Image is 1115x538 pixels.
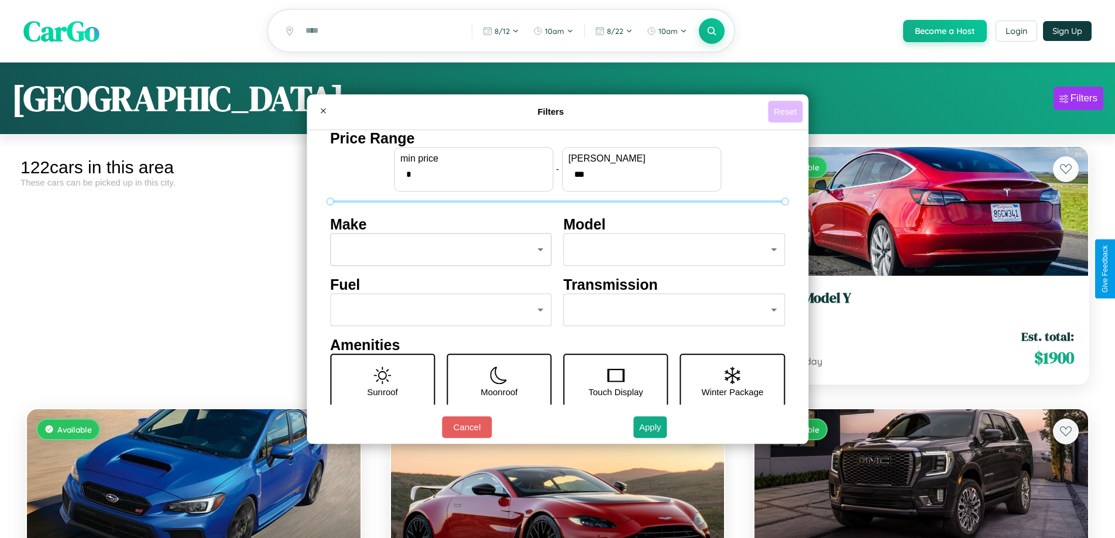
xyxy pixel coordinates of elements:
label: [PERSON_NAME] [568,153,715,164]
button: 10am [641,22,693,40]
button: Login [996,20,1037,42]
button: 8/12 [477,22,525,40]
button: Become a Host [903,20,987,42]
p: Touch Display [588,384,643,400]
p: Winter Package [702,384,764,400]
button: Reset [768,101,802,122]
div: These cars can be picked up in this city. [20,177,367,187]
div: Filters [1071,92,1097,104]
span: Available [57,424,92,434]
span: / day [798,355,822,367]
button: Filters [1054,87,1103,110]
button: 10am [527,22,579,40]
button: Cancel [442,416,492,438]
div: 122 cars in this area [20,157,367,177]
span: Est. total: [1021,328,1074,345]
h4: Make [330,216,552,233]
h4: Fuel [330,276,552,293]
p: Moonroof [481,384,517,400]
h1: [GEOGRAPHIC_DATA] [12,74,344,122]
h4: Amenities [330,337,785,354]
span: CarGo [23,12,100,50]
p: Sunroof [367,384,398,400]
button: Sign Up [1043,21,1092,41]
p: - [556,161,559,177]
div: Give Feedback [1101,245,1109,293]
span: 8 / 12 [495,26,510,36]
span: $ 1900 [1034,346,1074,369]
a: Tesla Model Y2014 [769,290,1074,318]
span: 8 / 22 [607,26,623,36]
span: 10am [545,26,564,36]
h4: Filters [334,107,768,116]
h4: Transmission [564,276,785,293]
button: 8/22 [589,22,639,40]
h3: Tesla Model Y [769,290,1074,307]
span: 10am [658,26,678,36]
button: Apply [633,416,667,438]
h4: Model [564,216,785,233]
h4: Price Range [330,130,785,147]
label: min price [400,153,547,164]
